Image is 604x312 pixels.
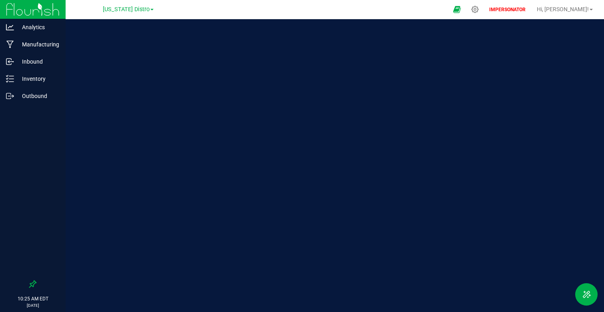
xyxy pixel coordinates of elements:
[29,280,37,288] label: Pin the sidebar to full width on large screens
[14,74,62,84] p: Inventory
[6,58,14,66] inline-svg: Inbound
[6,75,14,83] inline-svg: Inventory
[6,92,14,100] inline-svg: Outbound
[575,283,598,306] button: Toggle Menu
[537,6,589,12] span: Hi, [PERSON_NAME]!
[470,6,480,13] div: Manage settings
[14,22,62,32] p: Analytics
[103,6,150,13] span: [US_STATE] Distro
[486,6,529,13] p: IMPERSONATOR
[4,295,62,302] p: 10:25 AM EDT
[14,91,62,101] p: Outbound
[4,302,62,308] p: [DATE]
[6,23,14,31] inline-svg: Analytics
[6,40,14,48] inline-svg: Manufacturing
[448,2,466,17] span: Open Ecommerce Menu
[14,40,62,49] p: Manufacturing
[14,57,62,66] p: Inbound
